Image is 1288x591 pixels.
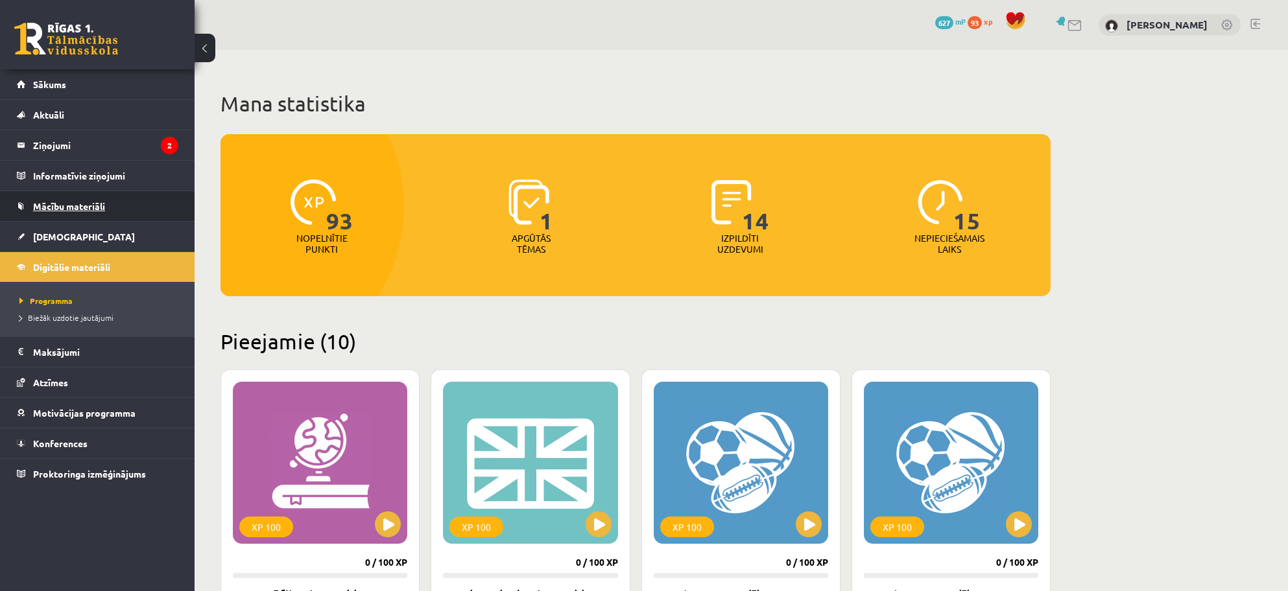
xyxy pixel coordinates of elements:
[161,137,178,154] i: 2
[955,16,966,27] span: mP
[968,16,999,27] a: 93 xp
[17,191,178,221] a: Mācību materiāli
[968,16,982,29] span: 93
[17,428,178,458] a: Konferences
[506,233,556,255] p: Apgūtās tēmas
[449,516,503,537] div: XP 100
[239,516,293,537] div: XP 100
[296,233,348,255] p: Nopelnītie punkti
[17,367,178,397] a: Atzīmes
[17,130,178,160] a: Ziņojumi2
[660,516,714,537] div: XP 100
[33,468,146,480] span: Proktoringa izmēģinājums
[17,161,178,191] a: Informatīvie ziņojumi
[918,180,963,225] img: icon-clock-7be60019b62300814b6bd22b8e044499b485619524d84068768e800edab66f18.svg
[17,100,178,130] a: Aktuāli
[33,161,178,191] legend: Informatīvie ziņojumi
[19,312,182,323] a: Biežāk uzdotie jautājumi
[33,407,136,419] span: Motivācijas programma
[33,231,135,242] span: [DEMOGRAPHIC_DATA]
[33,377,68,388] span: Atzīmes
[540,180,553,233] span: 1
[17,222,178,251] a: [DEMOGRAPHIC_DATA]
[19,312,113,323] span: Biežāk uzdotie jautājumi
[33,337,178,367] legend: Maksājumi
[935,16,966,27] a: 627 mP
[711,180,752,225] img: icon-completed-tasks-ad58ae20a441b2904462921112bc710f1caf180af7a3daa7317a5a94f2d26646.svg
[1127,18,1208,31] a: [PERSON_NAME]
[291,180,336,225] img: icon-xp-0682a9bc20223a9ccc6f5883a126b849a74cddfe5390d2b41b4391c66f2066e7.svg
[14,23,118,55] a: Rīgas 1. Tālmācības vidusskola
[33,130,178,160] legend: Ziņojumi
[33,261,110,273] span: Digitālie materiāli
[17,69,178,99] a: Sākums
[33,78,66,90] span: Sākums
[870,516,924,537] div: XP 100
[914,233,984,255] p: Nepieciešamais laiks
[33,437,88,449] span: Konferences
[1105,19,1118,32] img: Adelina Lačinova
[17,252,178,282] a: Digitālie materiāli
[17,398,178,428] a: Motivācijas programma
[984,16,992,27] span: xp
[17,337,178,367] a: Maksājumi
[221,329,1051,354] h2: Pieejamie (10)
[935,16,953,29] span: 627
[508,180,549,225] img: icon-learned-topics-4a711ccc23c960034f471b6e78daf4a3bad4a20eaf4de84257b87e66633f6470.svg
[742,180,769,233] span: 14
[221,91,1051,117] h1: Mana statistika
[19,295,73,306] span: Programma
[326,180,353,233] span: 93
[33,109,64,121] span: Aktuāli
[17,459,178,489] a: Proktoringa izmēģinājums
[33,200,105,212] span: Mācību materiāli
[715,233,765,255] p: Izpildīti uzdevumi
[953,180,981,233] span: 15
[19,295,182,307] a: Programma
